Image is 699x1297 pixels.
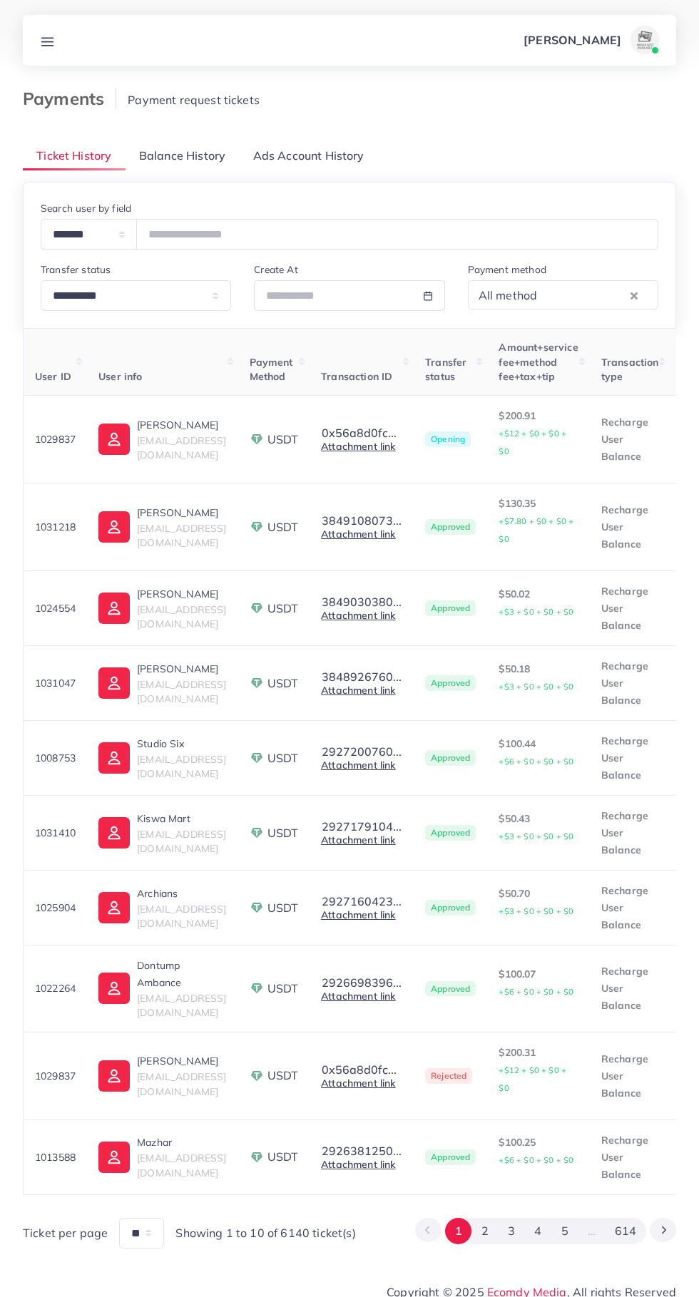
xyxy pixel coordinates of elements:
p: $50.43 [499,810,578,845]
p: Studio Six [137,735,226,752]
p: [PERSON_NAME] [137,1052,226,1070]
p: [PERSON_NAME] [524,31,621,48]
span: Transaction ID [321,370,392,383]
span: Approved [425,675,476,691]
span: [EMAIL_ADDRESS][DOMAIN_NAME] [137,753,226,780]
span: USDT [267,900,299,916]
button: 3849108073... [321,514,402,527]
small: +$3 + $0 + $0 + $0 [499,607,573,617]
button: 2927160423... [321,895,402,908]
small: +$3 + $0 + $0 + $0 [499,682,573,692]
a: Attachment link [321,759,395,771]
p: $200.91 [499,407,578,460]
p: $50.70 [499,885,578,920]
img: payment [250,432,264,446]
img: ic-user-info.36bf1079.svg [98,1142,130,1173]
p: [PERSON_NAME] [137,585,226,603]
p: [PERSON_NAME] [137,660,226,677]
p: Kiswa Mart [137,810,226,827]
label: Transfer status [41,262,111,277]
p: Recharge User Balance [601,882,659,933]
span: Amount+service fee+method fee+tax+tip [499,341,578,383]
p: Recharge User Balance [601,1132,659,1183]
span: USDT [267,675,299,692]
span: USDT [267,1149,299,1165]
img: ic-user-info.36bf1079.svg [98,667,130,699]
button: 2926698396... [321,976,402,989]
img: payment [250,981,264,995]
p: $100.25 [499,1134,578,1169]
span: USDT [267,750,299,767]
span: User ID [35,370,71,383]
img: ic-user-info.36bf1079.svg [98,892,130,923]
a: Attachment link [321,440,395,453]
a: Attachment link [321,684,395,697]
p: $130.35 [499,495,578,548]
span: Rejected [425,1068,472,1084]
span: All method [476,284,541,306]
button: 2927179104... [321,820,402,833]
small: +$6 + $0 + $0 + $0 [499,757,573,767]
img: ic-user-info.36bf1079.svg [98,1060,130,1092]
button: 0x56a8d0fc... [321,1063,397,1076]
span: [EMAIL_ADDRESS][DOMAIN_NAME] [137,522,226,549]
p: [PERSON_NAME] [137,504,226,521]
img: ic-user-info.36bf1079.svg [98,511,130,543]
span: Ads Account History [253,148,364,164]
a: Attachment link [321,1077,395,1090]
span: [EMAIL_ADDRESS][DOMAIN_NAME] [137,992,226,1019]
img: payment [250,826,264,840]
label: Create At [254,262,297,277]
button: Go to page 614 [606,1218,646,1244]
p: $50.18 [499,660,578,695]
button: 2926381250... [321,1144,402,1157]
button: Go to page 2 [471,1218,498,1244]
a: Attachment link [321,609,395,622]
ul: Pagination [415,1218,676,1244]
span: Approved [425,1149,476,1165]
p: $100.44 [499,735,578,770]
p: [PERSON_NAME] [137,416,226,434]
p: 1031218 [35,518,76,535]
span: [EMAIL_ADDRESS][DOMAIN_NAME] [137,828,226,855]
span: Balance History [139,148,225,164]
span: Approved [425,519,476,535]
span: USDT [267,825,299,841]
span: Payment request tickets [128,93,260,107]
span: USDT [267,600,299,617]
h3: Payments [23,88,116,109]
span: Transfer status [425,356,466,383]
small: +$6 + $0 + $0 + $0 [499,1155,573,1165]
button: Go to next page [650,1218,676,1242]
small: +$3 + $0 + $0 + $0 [499,831,573,841]
span: USDT [267,431,299,448]
span: Approved [425,825,476,841]
p: 1031047 [35,675,76,692]
p: $200.31 [499,1044,578,1097]
span: [EMAIL_ADDRESS][DOMAIN_NAME] [137,1070,226,1097]
img: payment [250,520,264,534]
img: payment [250,1069,264,1083]
img: payment [250,1150,264,1164]
span: Showing 1 to 10 of 6140 ticket(s) [175,1225,355,1241]
p: Dontump Ambance [137,957,226,991]
span: [EMAIL_ADDRESS][DOMAIN_NAME] [137,678,226,705]
img: payment [250,901,264,915]
img: ic-user-info.36bf1079.svg [98,593,130,624]
small: +$12 + $0 + $0 + $0 [499,429,566,456]
span: Ticket History [36,148,111,164]
img: payment [250,676,264,690]
a: [PERSON_NAME]avatar [516,26,665,54]
span: Approved [425,981,476,997]
a: Attachment link [321,908,395,921]
p: Recharge User Balance [601,501,659,553]
span: Opening [425,431,471,447]
label: Search user by field [41,201,131,215]
img: payment [250,751,264,765]
span: [EMAIL_ADDRESS][DOMAIN_NAME] [137,1152,226,1179]
p: 1013588 [35,1149,76,1166]
small: +$3 + $0 + $0 + $0 [499,906,573,916]
p: Recharge User Balance [601,414,659,465]
span: [EMAIL_ADDRESS][DOMAIN_NAME] [137,903,226,930]
p: $50.02 [499,585,578,620]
